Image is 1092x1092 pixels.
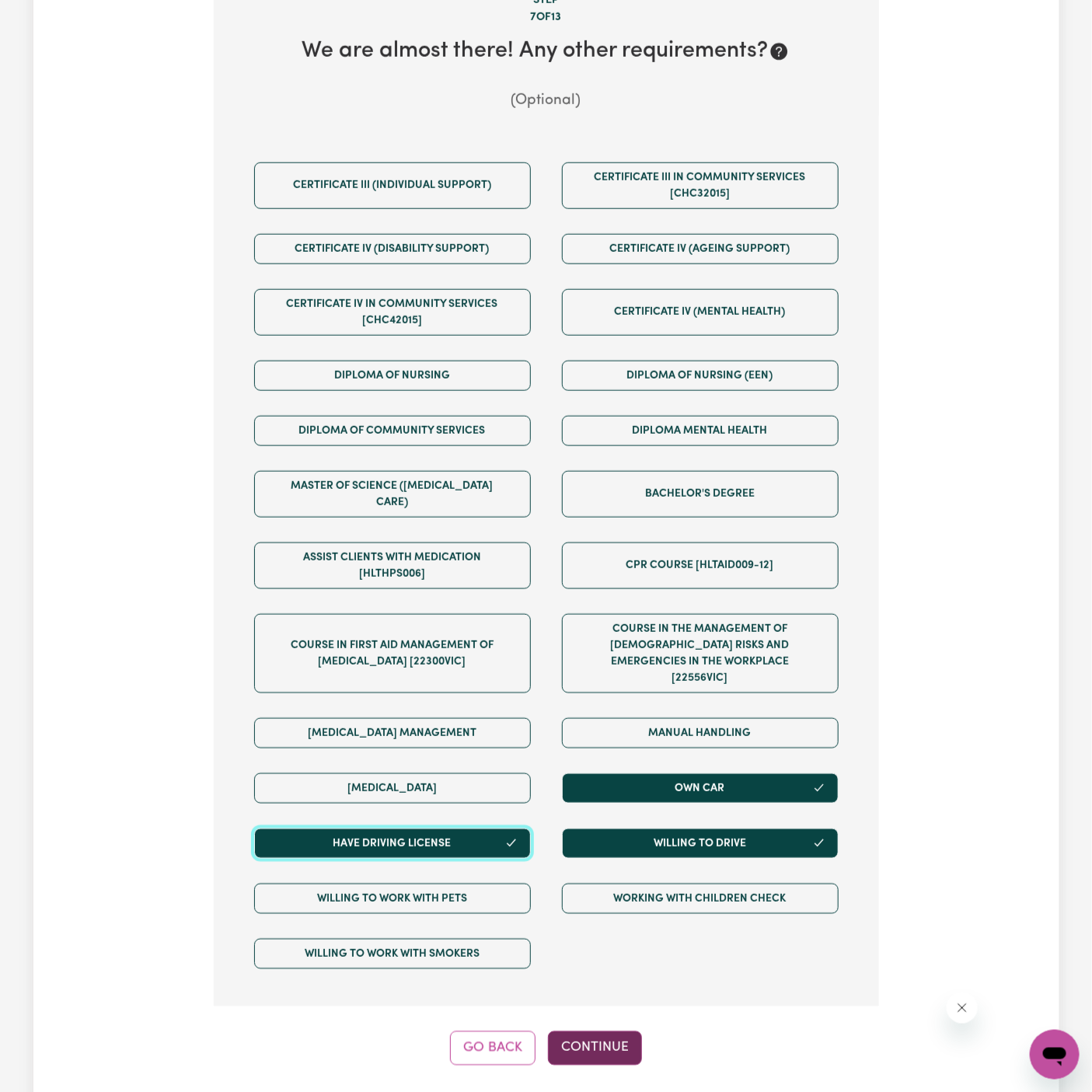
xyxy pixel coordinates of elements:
button: Have driving license [254,829,531,859]
iframe: Button to launch messaging window [1030,1030,1080,1080]
iframe: Close message [947,993,978,1024]
button: Diploma Mental Health [562,416,839,446]
button: Certificate IV (Mental Health) [562,289,839,336]
button: Certificate III in Community Services [CHC32015] [562,162,839,209]
button: Bachelor's Degree [562,471,839,518]
button: Diploma of Nursing (EEN) [562,361,839,391]
h2: We are almost there! Any other requirements? [239,38,854,65]
button: Working with Children Check [562,884,839,914]
button: Course in the Management of [DEMOGRAPHIC_DATA] Risks and Emergencies in the Workplace [22556VIC] [562,614,839,693]
div: 7 of 13 [239,9,854,26]
button: [MEDICAL_DATA] [254,773,531,804]
button: Willing to drive [562,829,839,859]
button: Course in First Aid Management of [MEDICAL_DATA] [22300VIC] [254,614,531,693]
button: Willing to work with pets [254,884,531,914]
button: Certificate IV in Community Services [CHC42015] [254,289,531,336]
button: Master of Science ([MEDICAL_DATA] Care) [254,471,531,518]
button: Assist clients with medication [HLTHPS006] [254,543,531,589]
button: Manual Handling [562,718,839,748]
button: Certificate IV (Ageing Support) [562,234,839,264]
button: Continue [548,1031,642,1066]
button: Willing to work with smokers [254,939,531,969]
button: Go Back [450,1031,536,1066]
button: Diploma of Nursing [254,361,531,391]
span: Need any help? [9,11,94,23]
button: Certificate IV (Disability Support) [254,234,531,264]
button: Certificate III (Individual Support) [254,162,531,209]
button: Diploma of Community Services [254,416,531,446]
button: CPR Course [HLTAID009-12] [562,543,839,589]
button: Own Car [562,773,839,804]
p: (Optional) [239,90,854,113]
button: [MEDICAL_DATA] Management [254,718,531,748]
